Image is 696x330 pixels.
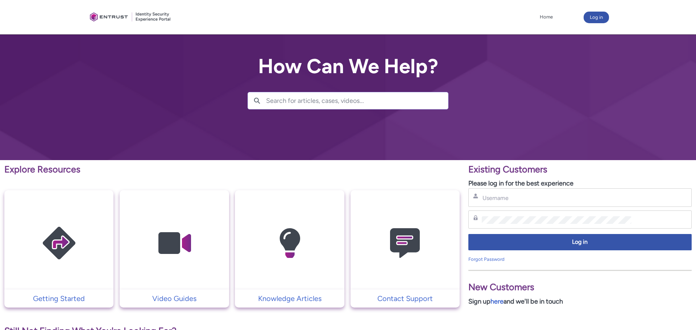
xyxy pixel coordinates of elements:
[482,194,631,202] input: Username
[266,92,448,109] input: Search for articles, cases, videos...
[248,92,266,109] button: Search
[255,204,324,282] img: Knowledge Articles
[468,234,692,250] button: Log in
[468,256,505,262] a: Forgot Password
[25,204,94,282] img: Getting Started
[4,163,460,176] p: Explore Resources
[140,204,209,282] img: Video Guides
[473,238,687,246] span: Log in
[468,163,692,176] p: Existing Customers
[584,12,609,23] button: Log in
[538,12,555,22] a: Home
[248,55,448,78] h2: How Can We Help?
[468,280,692,294] p: New Customers
[370,204,439,282] img: Contact Support
[468,179,692,188] p: Please log in for the best experience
